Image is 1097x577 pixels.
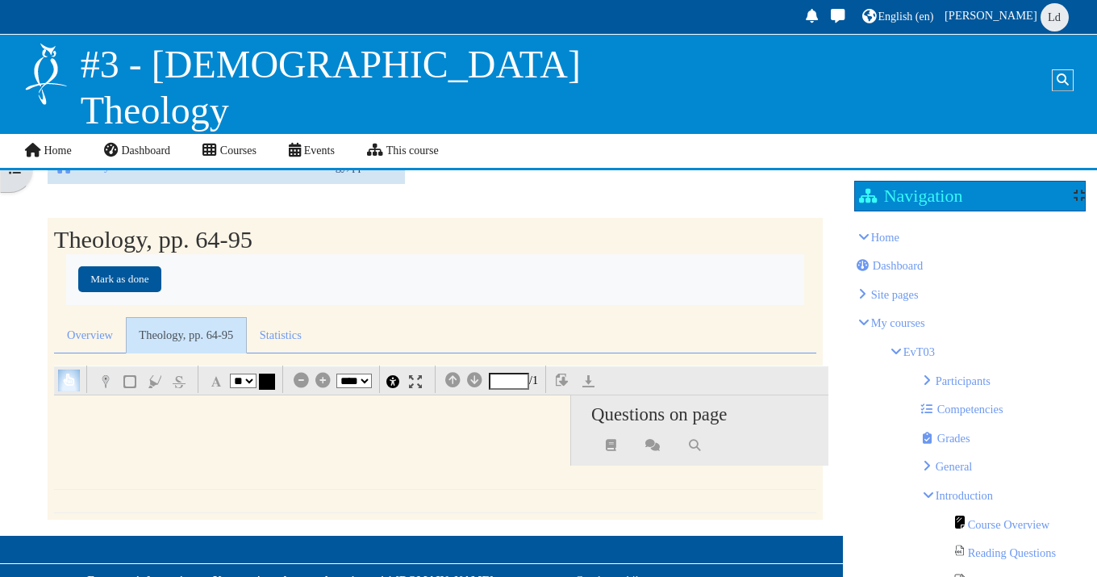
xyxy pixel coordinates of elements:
a: Competencies [921,403,1003,416]
button: Mark Theology, pp. 64-95 as done [78,266,161,292]
img: Logo [23,41,69,107]
span: Home [44,144,71,157]
span: Reading Questions [968,546,1056,559]
span: Courses [220,144,257,157]
a: Statistics [247,317,315,353]
span: Dashboard [121,144,170,157]
button: Cursor [58,370,80,391]
div: Show notification window with no new notifications [801,5,824,30]
a: Home [871,231,899,244]
img: Add a Rectangle in the document and write a comment. [123,375,136,388]
i: Show all questions in this document [603,440,618,451]
a: Reading Questions [953,546,1056,559]
img: download comments [582,375,594,387]
span: Course Overview [968,518,1049,531]
img: Highlight text and add a comment. [148,375,161,388]
img: Hide Annotations [386,375,399,388]
button: Strikeout text and add a comment. [169,370,190,391]
i: Search [687,440,702,451]
a: Introduction [936,489,993,502]
a: Toggle messaging drawer There are 0 unread conversations [826,5,850,30]
i: zoom out [294,380,309,381]
span: Number of pages [532,374,538,387]
nav: Site links [23,134,439,168]
img: Strikeout text and add a comment. [173,375,186,388]
span: Competencies [937,403,1003,416]
a: Hide Annotations [386,374,406,387]
button: Add a pin in the document and write a comment. [94,370,116,391]
img: Page [953,516,966,529]
a: Participants [936,374,991,387]
li: General [923,455,1082,478]
span: / [442,370,538,391]
i: zoom in [315,380,331,381]
li: Competencies [923,398,1082,420]
a: Pick a color [259,374,275,390]
span: Events [304,144,335,157]
button: Add a text in the document. [205,370,227,391]
h2: Navigation [859,186,963,206]
a: Grades [921,432,970,445]
a: Course Overview [953,518,1049,531]
span: Dashboard [873,259,924,272]
a: User menu [942,2,1074,32]
a: Overview [54,317,126,353]
img: download document [556,374,571,389]
img: File [953,544,966,557]
i: Toggle messaging drawer [828,9,846,23]
a: EvT03 [903,345,935,358]
a: Dashboard [88,134,186,168]
li: Participants [923,370,1082,392]
img: Add a text in the document. [210,375,223,388]
a: General [936,460,973,473]
a: My courses [871,316,925,329]
a: Dashboard [857,259,924,272]
img: Add a pin in the document and write a comment. [99,375,112,388]
li: Reading Questions [955,541,1082,564]
span: [PERSON_NAME] [945,9,1037,22]
h2: Theology, pp. 64-95 [54,226,252,253]
a: Home [7,134,88,168]
span: Knowsys Educational Services LLC [871,288,919,301]
div: Show / hide the block [1074,189,1085,202]
span: English ‎(en)‎ [878,10,934,23]
li: Course Overview [955,513,1082,536]
a: Courses [186,134,273,168]
a: Events [273,134,351,168]
a: This course [351,134,455,168]
a: Theology, pp. 64-95 [126,317,246,353]
span: #3 - [DEMOGRAPHIC_DATA] Theology [81,43,581,132]
img: Fullscreen [409,375,422,388]
span: Grades [937,432,970,445]
li: Grades [923,427,1082,449]
span: Lance de Ruig [1041,3,1069,31]
span: This course [386,144,439,157]
a: English ‎(en)‎ [860,5,936,30]
button: Add a Rectangle in the document and write a comment. [119,370,141,391]
li: Knowsys Educational Services LLC [858,283,1082,306]
h4: Questions on page [591,403,808,425]
li: Dashboard [858,254,1082,277]
button: Highlight text and add a comment. [144,370,165,391]
i: Previous page [445,380,461,381]
i: Show all questions on this page [645,440,660,451]
a: Fullscreen [409,374,428,387]
i: Next page [467,380,482,381]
